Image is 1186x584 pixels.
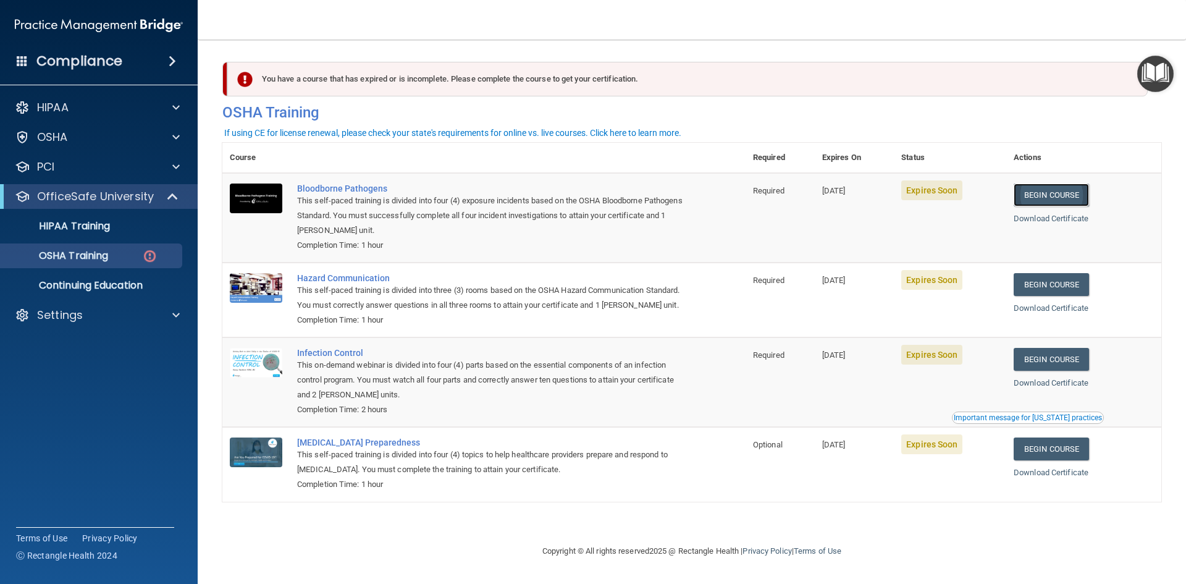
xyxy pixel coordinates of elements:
[753,186,784,195] span: Required
[15,189,179,204] a: OfficeSafe University
[297,438,684,447] a: [MEDICAL_DATA] Preparedness
[15,100,180,115] a: HIPAA
[297,477,684,492] div: Completion Time: 1 hour
[822,186,846,195] span: [DATE]
[952,412,1104,424] button: Read this if you are a dental practitioner in the state of CA
[16,532,67,544] a: Terms of Use
[82,532,138,544] a: Privacy Policy
[15,130,180,145] a: OSHA
[8,250,108,262] p: OSHA Training
[1137,56,1174,92] button: Open Resource Center
[1014,273,1089,296] a: Begin Course
[901,270,962,290] span: Expires Soon
[297,238,684,253] div: Completion Time: 1 hour
[37,189,154,204] p: OfficeSafe University
[901,180,962,200] span: Expires Soon
[1014,468,1088,477] a: Download Certificate
[222,127,683,139] button: If using CE for license renewal, please check your state's requirements for online vs. live cours...
[297,447,684,477] div: This self-paced training is divided into four (4) topics to help healthcare providers prepare and...
[742,546,791,556] a: Privacy Policy
[36,53,122,70] h4: Compliance
[753,276,784,285] span: Required
[894,143,1006,173] th: Status
[901,434,962,454] span: Expires Soon
[297,402,684,417] div: Completion Time: 2 hours
[297,283,684,313] div: This self-paced training is divided into three (3) rooms based on the OSHA Hazard Communication S...
[297,313,684,328] div: Completion Time: 1 hour
[1014,348,1089,371] a: Begin Course
[227,62,1148,96] div: You have a course that has expired or is incomplete. Please complete the course to get your certi...
[822,350,846,360] span: [DATE]
[815,143,894,173] th: Expires On
[297,358,684,402] div: This on-demand webinar is divided into four (4) parts based on the essential components of an inf...
[1006,143,1161,173] th: Actions
[901,345,962,365] span: Expires Soon
[37,159,54,174] p: PCI
[142,248,158,264] img: danger-circle.6113f641.png
[297,348,684,358] a: Infection Control
[237,72,253,87] img: exclamation-circle-solid-danger.72ef9ffc.png
[16,549,117,562] span: Ⓒ Rectangle Health 2024
[222,104,1161,121] h4: OSHA Training
[224,129,681,137] div: If using CE for license renewal, please check your state's requirements for online vs. live cours...
[1014,184,1089,206] a: Begin Course
[822,440,846,449] span: [DATE]
[37,130,68,145] p: OSHA
[753,350,784,360] span: Required
[15,159,180,174] a: PCI
[753,440,783,449] span: Optional
[1014,378,1088,387] a: Download Certificate
[37,308,83,323] p: Settings
[794,546,841,556] a: Terms of Use
[1014,303,1088,313] a: Download Certificate
[8,220,110,232] p: HIPAA Training
[1014,214,1088,223] a: Download Certificate
[954,414,1102,421] div: Important message for [US_STATE] practices
[8,279,177,292] p: Continuing Education
[15,13,183,38] img: PMB logo
[15,308,180,323] a: Settings
[746,143,815,173] th: Required
[466,531,917,571] div: Copyright © All rights reserved 2025 @ Rectangle Health | |
[297,184,684,193] a: Bloodborne Pathogens
[822,276,846,285] span: [DATE]
[37,100,69,115] p: HIPAA
[297,273,684,283] a: Hazard Communication
[1014,438,1089,460] a: Begin Course
[222,143,290,173] th: Course
[297,193,684,238] div: This self-paced training is divided into four (4) exposure incidents based on the OSHA Bloodborne...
